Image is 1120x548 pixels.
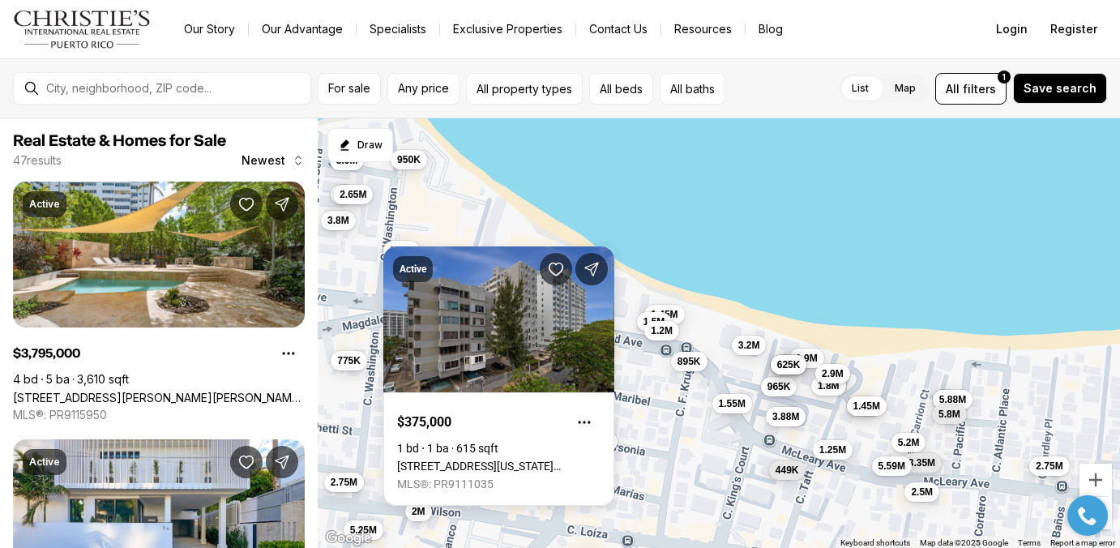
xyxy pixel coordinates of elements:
[651,324,673,337] span: 1.2M
[318,73,381,105] button: For sale
[796,352,818,365] span: 1.9M
[575,253,608,285] button: Share Property
[1079,464,1112,496] button: Zoom in
[397,153,421,166] span: 950K
[272,337,305,370] button: Property options
[1050,23,1097,36] span: Register
[1013,73,1107,104] button: Save search
[391,150,427,169] button: 950K
[939,393,966,406] span: 5.88M
[1024,82,1096,95] span: Save search
[643,315,665,328] span: 1.5M
[822,366,844,379] span: 2.9M
[644,305,684,324] button: 1.45M
[466,73,583,105] button: All property types
[589,73,653,105] button: All beds
[540,253,572,285] button: Save Property: 28 WASHINGTON ST #1A
[576,18,660,41] button: Contact Us
[761,377,797,396] button: 965K
[171,18,248,41] a: Our Story
[333,185,373,204] button: 2.65M
[331,476,357,489] span: 2.75M
[29,198,60,211] p: Active
[935,73,1007,105] button: Allfilters1
[390,243,413,256] span: 375K
[908,456,935,469] span: 3.35M
[811,376,846,396] button: 1.8M
[766,406,806,426] button: 3.88M
[398,82,449,95] span: Any price
[644,321,679,340] button: 1.2M
[712,393,752,413] button: 1.55M
[242,154,285,167] span: Newest
[1018,538,1041,547] a: Terms (opens in new tab)
[891,433,926,452] button: 5.2M
[878,459,905,472] span: 5.59M
[678,355,701,368] span: 895K
[330,150,365,169] button: 3.9M
[331,184,357,203] button: 3M
[882,74,929,103] label: Map
[996,23,1028,36] span: Login
[661,18,745,41] a: Resources
[13,10,152,49] img: logo
[933,390,973,409] button: 5.88M
[789,349,824,368] button: 1.9M
[938,408,960,421] span: 5.8M
[732,335,767,354] button: 3.2M
[340,188,366,201] span: 2.65M
[337,354,361,367] span: 775K
[1029,456,1069,475] button: 2.75M
[986,13,1037,45] button: Login
[336,153,358,166] span: 3.9M
[746,18,796,41] a: Blog
[1036,459,1062,472] span: 2.75M
[230,446,263,478] button: Save Property: 66 PLACID COURT
[266,188,298,220] button: Share Property
[249,18,356,41] a: Our Advantage
[847,396,887,416] button: 1.45M
[738,338,760,351] span: 3.2M
[29,456,60,469] p: Active
[397,460,601,473] a: 28 WASHINGTON ST #1A, SAN JUAN PR, 00907
[357,18,439,41] a: Specialists
[772,409,799,422] span: 3.88M
[400,263,426,276] p: Active
[350,523,377,536] span: 5.25M
[963,80,996,97] span: filters
[660,73,725,105] button: All baths
[1050,538,1115,547] a: Report a map error
[331,351,367,370] button: 775K
[769,460,806,479] button: 449K
[405,501,432,520] button: 2M
[767,380,791,393] span: 965K
[904,482,939,502] button: 2.5M
[819,443,846,456] span: 1.25M
[13,391,305,405] a: 11 MANUEL RODRIGUEZ SERRA ST, SAN JUAN PR, 00907
[232,144,314,177] button: Newest
[321,211,356,230] button: 3.8M
[671,352,707,371] button: 895K
[1002,71,1006,83] span: 1
[651,308,678,321] span: 1.45M
[853,400,880,413] span: 1.45M
[719,396,746,409] span: 1.55M
[813,439,853,459] button: 1.25M
[412,504,425,517] span: 2M
[383,240,420,259] button: 375K
[344,520,383,539] button: 5.25M
[327,214,349,227] span: 3.8M
[911,486,933,499] span: 2.5M
[266,446,298,478] button: Share Property
[815,363,850,383] button: 2.9M
[818,379,840,392] span: 1.8M
[777,357,801,370] span: 625K
[328,82,370,95] span: For sale
[902,452,942,472] button: 3.35M
[872,456,912,475] button: 5.59M
[839,74,882,103] label: List
[946,80,960,97] span: All
[13,154,62,167] p: 47 results
[1041,13,1107,45] button: Register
